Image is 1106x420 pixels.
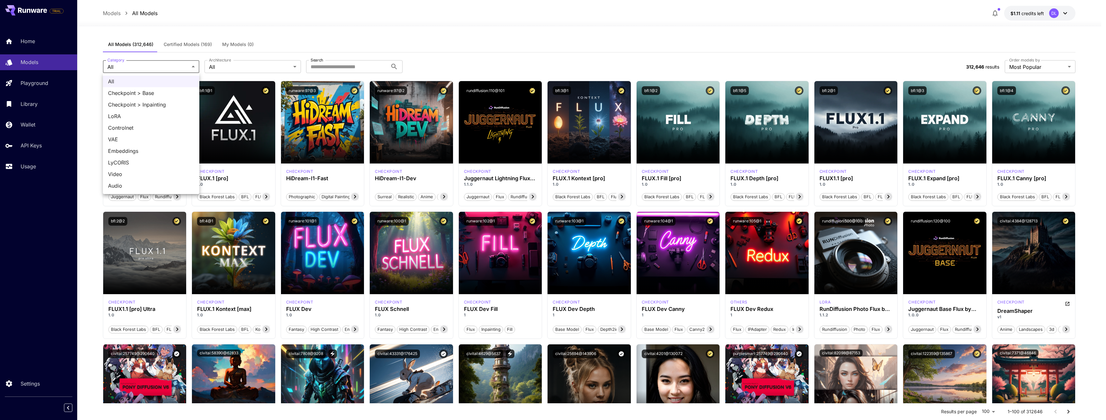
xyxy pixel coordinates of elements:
span: Controlnet [108,124,194,132]
span: Embeddings [108,147,194,155]
span: Audio [108,182,194,190]
span: LoRA [108,112,194,120]
span: VAE [108,135,194,143]
span: Video [108,170,194,178]
span: All [108,78,194,85]
span: LyCORIS [108,159,194,166]
span: Checkpoint > Inpainting [108,101,194,108]
span: Checkpoint > Base [108,89,194,97]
